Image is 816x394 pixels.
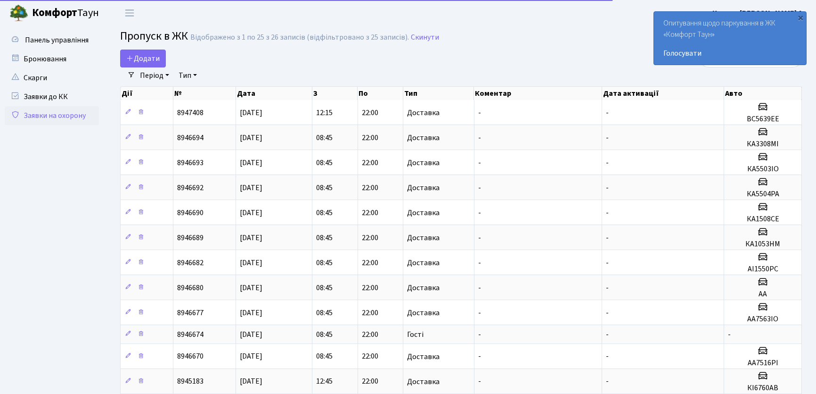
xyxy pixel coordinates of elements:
span: - [478,133,481,143]
span: 8946677 [177,308,204,318]
span: - [478,377,481,387]
h5: АА7516PI [728,359,798,368]
span: - [606,208,609,218]
a: Панель управління [5,31,99,50]
span: 08:45 [316,258,333,268]
span: 8946689 [177,233,204,243]
span: [DATE] [240,377,262,387]
span: Доставка [407,284,440,292]
span: - [606,377,609,387]
a: Голосувати [663,48,797,59]
span: 08:45 [316,233,333,243]
span: [DATE] [240,308,262,318]
span: - [478,308,481,318]
span: 12:45 [316,377,333,387]
span: 08:45 [316,283,333,293]
span: 8946674 [177,329,204,340]
span: 08:45 [316,183,333,193]
b: Цитрус [PERSON_NAME] А. [712,8,805,18]
span: 22:00 [362,308,378,318]
span: [DATE] [240,108,262,118]
h5: КА1508СЕ [728,215,798,224]
h5: ВС5639ЕЕ [728,115,798,124]
a: Тип [175,67,201,84]
button: Переключити навігацію [118,5,141,21]
span: - [478,329,481,340]
img: logo.png [9,4,28,23]
span: Таун [32,5,99,21]
span: 8947408 [177,108,204,118]
th: № [173,87,236,100]
span: Доставка [407,209,440,217]
span: 22:00 [362,108,378,118]
span: Доставка [407,378,440,386]
div: Опитування щодо паркування в ЖК «Комфорт Таун» [654,12,806,65]
h5: КА1053НМ [728,240,798,249]
span: 12:15 [316,108,333,118]
span: - [606,308,609,318]
span: [DATE] [240,258,262,268]
th: По [358,87,403,100]
span: 08:45 [316,208,333,218]
span: 22:00 [362,352,378,362]
span: 8946692 [177,183,204,193]
a: Бронювання [5,50,99,68]
span: 22:00 [362,133,378,143]
span: Доставка [407,109,440,117]
span: Доставка [407,353,440,360]
span: - [606,158,609,168]
a: Додати [120,50,166,67]
span: 8946693 [177,158,204,168]
span: 22:00 [362,208,378,218]
span: - [606,183,609,193]
span: - [606,352,609,362]
th: Коментар [474,87,602,100]
span: - [606,233,609,243]
span: Доставка [407,134,440,142]
span: - [606,258,609,268]
span: Панель управління [25,35,89,45]
span: - [606,329,609,340]
span: Доставка [407,259,440,267]
span: 8946682 [177,258,204,268]
span: 22:00 [362,329,378,340]
span: - [478,352,481,362]
span: - [606,108,609,118]
span: - [478,158,481,168]
span: Гості [407,331,424,338]
span: 08:45 [316,329,333,340]
span: Доставка [407,159,440,167]
span: [DATE] [240,283,262,293]
th: З [312,87,358,100]
span: 08:45 [316,158,333,168]
a: Цитрус [PERSON_NAME] А. [712,8,805,19]
span: 08:45 [316,133,333,143]
a: Скарги [5,68,99,87]
span: - [478,233,481,243]
span: - [478,283,481,293]
span: - [478,208,481,218]
h5: КА5503ІО [728,165,798,174]
span: 22:00 [362,258,378,268]
b: Комфорт [32,5,77,20]
a: Період [136,67,173,84]
h5: КА3308МІ [728,140,798,149]
span: - [606,133,609,143]
th: Тип [403,87,474,100]
span: Доставка [407,184,440,192]
div: × [796,13,805,22]
span: - [728,329,731,340]
h5: АА7563ІО [728,315,798,324]
span: 8946690 [177,208,204,218]
span: 22:00 [362,377,378,387]
span: - [478,183,481,193]
span: 22:00 [362,233,378,243]
span: 8946680 [177,283,204,293]
span: Додати [126,53,160,64]
h5: КІ6760АВ [728,384,798,393]
span: [DATE] [240,352,262,362]
span: 08:45 [316,308,333,318]
a: Заявки до КК [5,87,99,106]
span: 08:45 [316,352,333,362]
span: 8946694 [177,133,204,143]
